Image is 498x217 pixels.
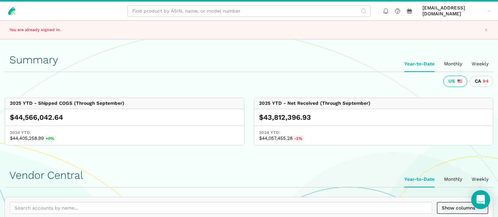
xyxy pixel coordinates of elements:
div: $43,812,396.93 [259,113,489,122]
ui-tab: Year-to-Date [400,172,439,187]
span: CA [475,78,481,84]
div: 2025 YTD - Shipped COGS (Through September) [10,100,124,106]
span: [EMAIL_ADDRESS][DOMAIN_NAME] [422,5,485,17]
h1: Summary [9,54,489,66]
span: US [448,78,455,84]
ui-tab: Monthly [439,56,467,72]
a: [EMAIL_ADDRESS][DOMAIN_NAME] [420,4,493,18]
h1: Vendor Central [9,169,489,181]
ui-tab: Weekly [467,172,493,187]
input: Find product by ASIN, name, or model number [128,5,370,17]
a: Show columns [437,202,488,214]
div: 2025 YTD - Net Received (Through September) [259,100,370,106]
span: 2024 YTD: [259,130,489,135]
span: $44,057,455.28 [259,135,489,141]
button: Close [482,26,491,34]
input: Search accounts by name... [10,202,432,214]
span: $44,405,258.99 [10,135,239,141]
div: Open Intercom Messenger [471,190,490,209]
ui-tab: Monthly [439,172,467,187]
img: 243-canada-6dcbff6b5ddfbc3d576af9e026b5d206327223395eaa30c1e22b34077c083801.svg [483,79,488,83]
span: -1% [293,135,304,141]
p: You are already signed in. [9,27,189,33]
div: $44,566,042.64 [10,113,239,122]
span: +0% [44,135,56,141]
ui-tab: Year-to-Date [400,56,439,72]
span: Show columns [442,204,483,211]
span: 2024 YTD: [10,130,239,135]
ui-tab: Weekly [467,56,493,72]
img: 226-united-states-3a775d967d35a21fe9d819e24afa6dfbf763e8f1ec2e2b5a04af89618ae55acb.svg [457,79,462,83]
